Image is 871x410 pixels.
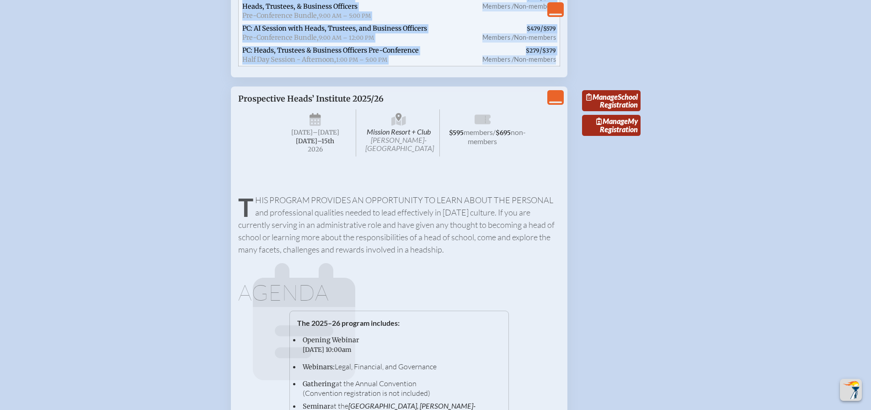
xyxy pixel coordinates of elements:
[303,380,336,388] span: Gathering
[238,94,384,104] span: Prospective Heads’ Institute 2025/26
[313,129,339,136] span: –[DATE]
[482,55,514,63] span: Members /
[238,281,560,303] h1: Agenda
[472,22,560,44] span: /
[242,24,427,32] span: PC: AI Session with Heads, Trustees, and Business Officers
[242,46,419,54] span: PC: Heads, Trustees & Business Officers Pre-Conference
[464,128,493,136] span: members
[296,137,334,145] span: [DATE]–⁠15th
[301,379,501,398] li: at the Annual Convention (Convention registration is not included)
[526,47,540,54] span: $279
[582,90,641,111] a: ManageSchool Registration
[840,379,862,401] button: Scroll Top
[527,25,540,32] span: $479
[842,381,860,399] img: To the top
[596,117,628,125] span: Manage
[365,135,434,152] span: [PERSON_NAME]-[GEOGRAPHIC_DATA]
[468,128,526,146] span: non-members
[514,33,556,41] span: Non-members
[319,34,374,41] span: 9:00 AM – 12:00 PM
[514,2,556,10] span: Non-members
[472,44,560,66] span: /
[582,115,641,136] a: ManageMy Registration
[543,25,556,32] span: $579
[542,47,556,54] span: $379
[496,129,511,137] span: $695
[482,33,514,41] span: Members /
[482,2,514,10] span: Members /
[514,55,556,63] span: Non-members
[291,129,313,136] span: [DATE]
[303,362,494,372] p: Legal, Financial, and Governance
[282,146,349,153] span: 2026
[586,92,618,101] span: Manage
[238,194,560,256] p: This program provides an opportunity to learn about the personal and professional qualities neede...
[336,56,387,63] span: 1:00 PM – 5:00 PM
[242,33,319,42] span: Pre-Conference Bundle,
[303,336,359,344] span: Opening Webinar
[242,55,336,64] span: Half Day Session - Afternoon,
[242,11,319,20] span: Pre-Conference Bundle,
[449,129,464,137] span: $595
[358,109,440,156] span: Mission Resort + Club
[319,12,371,19] span: 9:00 AM – 5:00 PM
[493,128,496,136] span: /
